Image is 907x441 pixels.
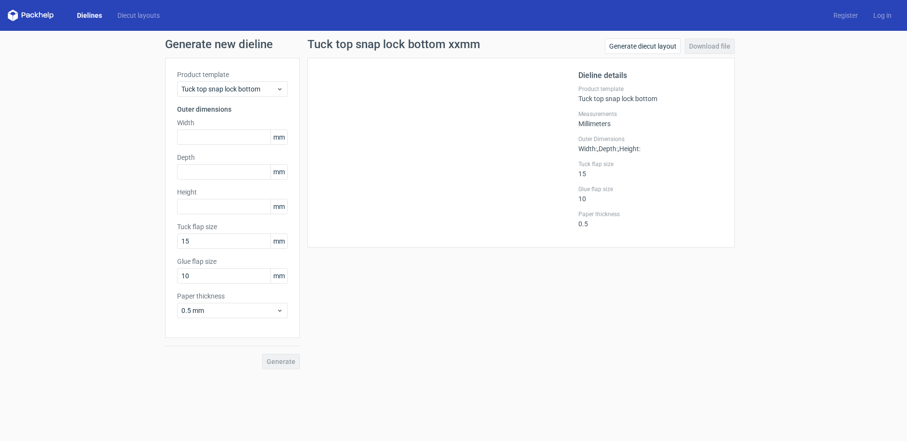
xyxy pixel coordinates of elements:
[177,118,288,128] label: Width
[177,291,288,301] label: Paper thickness
[270,165,287,179] span: mm
[181,306,276,315] span: 0.5 mm
[165,39,742,50] h1: Generate new dieline
[177,153,288,162] label: Depth
[177,70,288,79] label: Product template
[578,110,723,118] label: Measurements
[177,187,288,197] label: Height
[270,234,287,248] span: mm
[578,70,723,81] h2: Dieline details
[578,85,723,103] div: Tuck top snap lock bottom
[578,160,723,178] div: 15
[177,104,288,114] h3: Outer dimensions
[181,84,276,94] span: Tuck top snap lock bottom
[618,145,640,153] span: , Height :
[578,110,723,128] div: Millimeters
[578,145,597,153] span: Width :
[578,160,723,168] label: Tuck flap size
[177,257,288,266] label: Glue flap size
[578,85,723,93] label: Product template
[270,130,287,144] span: mm
[270,199,287,214] span: mm
[578,185,723,193] label: Glue flap size
[597,145,618,153] span: , Depth :
[307,39,480,50] h1: Tuck top snap lock bottom xxmm
[110,11,167,20] a: Diecut layouts
[866,11,899,20] a: Log in
[826,11,866,20] a: Register
[578,210,723,228] div: 0.5
[605,39,681,54] a: Generate diecut layout
[69,11,110,20] a: Dielines
[578,135,723,143] label: Outer Dimensions
[578,185,723,203] div: 10
[578,210,723,218] label: Paper thickness
[270,269,287,283] span: mm
[177,222,288,232] label: Tuck flap size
